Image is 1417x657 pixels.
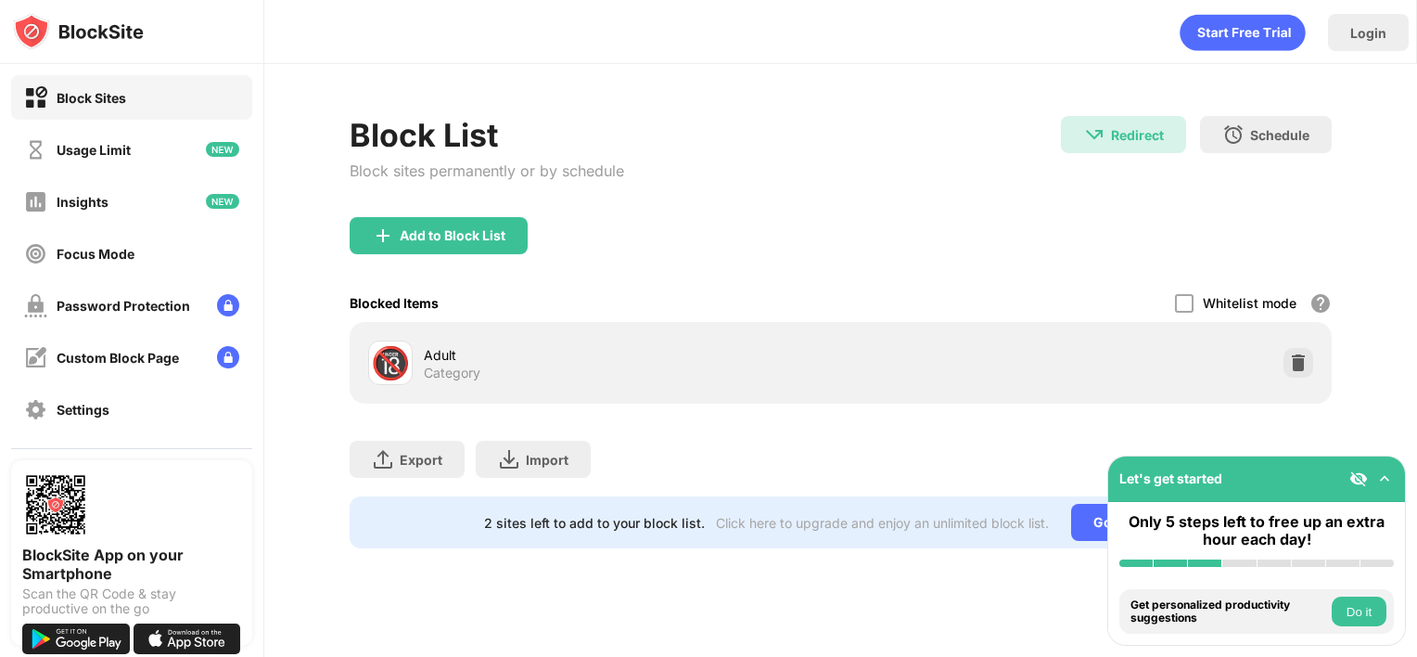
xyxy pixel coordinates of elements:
[217,346,239,368] img: lock-menu.svg
[1111,127,1164,143] div: Redirect
[350,116,624,154] div: Block List
[371,344,410,382] div: 🔞
[424,365,480,381] div: Category
[57,350,179,366] div: Custom Block Page
[24,346,47,369] img: customize-block-page-off.svg
[22,586,241,616] div: Scan the QR Code & stay productive on the go
[57,402,109,418] div: Settings
[1250,127,1309,143] div: Schedule
[350,295,439,311] div: Blocked Items
[1071,504,1198,541] div: Go Unlimited
[217,294,239,316] img: lock-menu.svg
[206,142,239,157] img: new-icon.svg
[57,194,109,210] div: Insights
[1350,25,1386,41] div: Login
[22,471,89,538] img: options-page-qr-code.png
[1332,597,1386,626] button: Do it
[57,142,131,158] div: Usage Limit
[24,86,47,109] img: block-on.svg
[1375,470,1394,488] img: omni-setup-toggle.svg
[24,294,47,317] img: password-protection-off.svg
[400,228,505,243] div: Add to Block List
[350,161,624,180] div: Block sites permanently or by schedule
[716,515,1049,531] div: Click here to upgrade and enjoy an unlimited block list.
[134,624,241,654] img: download-on-the-app-store.svg
[1180,14,1306,51] div: animation
[1119,513,1394,548] div: Only 5 steps left to free up an extra hour each day!
[484,515,705,531] div: 2 sites left to add to your block list.
[1119,470,1222,486] div: Let's get started
[526,452,568,468] div: Import
[1349,470,1368,488] img: eye-not-visible.svg
[1130,599,1327,625] div: Get personalized productivity suggestions
[24,242,47,265] img: focus-off.svg
[424,345,841,365] div: Adult
[206,194,239,209] img: new-icon.svg
[57,246,134,262] div: Focus Mode
[22,546,241,583] div: BlockSite App on your Smartphone
[24,138,47,161] img: time-usage-off.svg
[57,90,126,106] div: Block Sites
[1203,295,1296,311] div: Whitelist mode
[57,298,190,314] div: Password Protection
[400,452,442,468] div: Export
[22,624,130,654] img: get-it-on-google-play.svg
[24,398,47,421] img: settings-off.svg
[13,13,144,50] img: logo-blocksite.svg
[24,190,47,213] img: insights-off.svg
